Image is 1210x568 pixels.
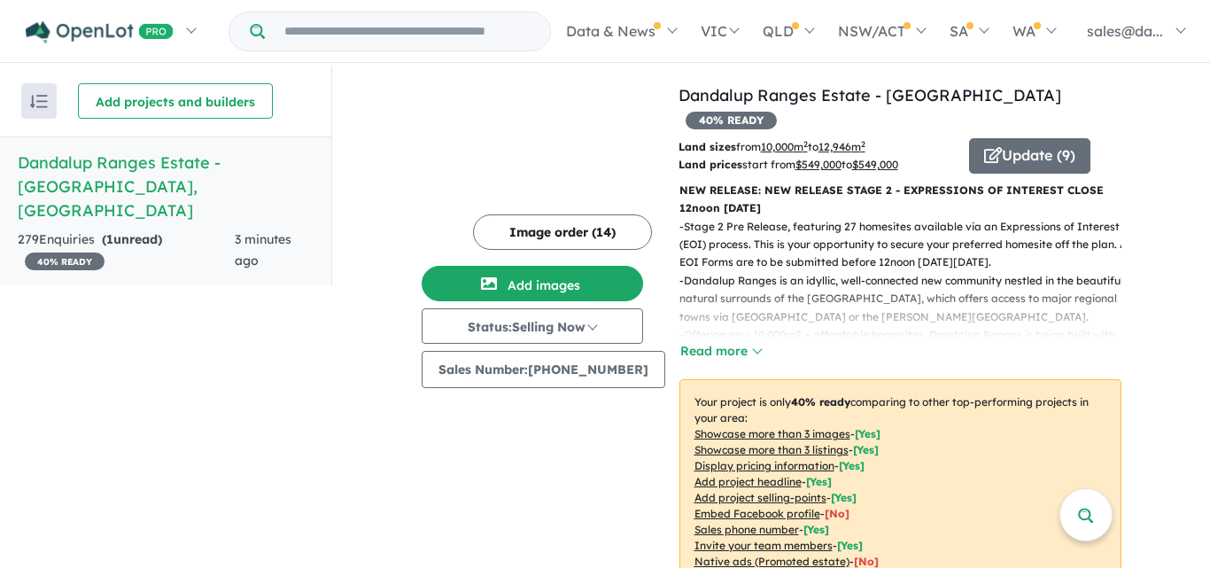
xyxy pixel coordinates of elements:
span: 40 % READY [686,112,777,129]
button: Status:Selling Now [422,308,643,344]
span: 40 % READY [25,253,105,270]
u: Add project selling-points [694,491,826,504]
u: Native ads (Promoted estate) [694,555,849,568]
img: sort.svg [30,95,48,108]
p: - Dandalup Ranges is an idyllic, well-connected new community nestled in the beautiful natural su... [679,272,1136,326]
button: Sales Number:[PHONE_NUMBER] [422,351,665,388]
b: Land sizes [679,140,736,153]
button: Add projects and builders [78,83,273,119]
u: Sales phone number [694,523,799,536]
span: 3 minutes ago [235,231,291,268]
span: [ Yes ] [837,539,863,552]
h5: Dandalup Ranges Estate - [GEOGRAPHIC_DATA] , [GEOGRAPHIC_DATA] [18,151,314,222]
u: 12,946 m [818,140,865,153]
u: Invite your team members [694,539,833,552]
p: - Stage 2 Pre Release, featuring 27 homesites available via an Expressions of Interest (EOI) proc... [679,218,1136,272]
span: [No] [854,555,879,568]
u: Display pricing information [694,459,834,472]
span: [ Yes ] [855,427,880,440]
u: Add project headline [694,475,802,488]
button: Add images [422,266,643,301]
u: Showcase more than 3 listings [694,443,849,456]
button: Read more [679,341,763,362]
span: [ Yes ] [853,443,879,456]
a: Dandalup Ranges Estate - [GEOGRAPHIC_DATA] [679,85,1061,105]
strong: ( unread) [102,231,162,247]
span: [ No ] [825,507,849,520]
button: Image order (14) [473,214,652,250]
b: 40 % ready [791,395,850,408]
input: Try estate name, suburb, builder or developer [268,12,547,51]
span: to [842,158,898,171]
u: $ 549,000 [795,158,842,171]
p: from [679,138,956,156]
sup: 2 [803,139,808,149]
p: - Offering new 10,000m2 + affordable homesites, Dandalup Ranges is being built with space in mind... [679,326,1136,362]
span: 1 [106,231,113,247]
sup: 2 [861,139,865,149]
span: [ Yes ] [839,459,865,472]
img: Openlot PRO Logo White [26,21,174,43]
b: Land prices [679,158,742,171]
u: $ 549,000 [852,158,898,171]
button: Update (9) [969,138,1090,174]
span: [ Yes ] [831,491,857,504]
span: [ Yes ] [803,523,829,536]
u: Showcase more than 3 images [694,427,850,440]
u: 10,000 m [761,140,808,153]
u: Embed Facebook profile [694,507,820,520]
span: [ Yes ] [806,475,832,488]
span: sales@da... [1087,22,1163,40]
span: to [808,140,865,153]
p: NEW RELEASE: NEW RELEASE STAGE 2 - EXPRESSIONS OF INTEREST CLOSE 12noon [DATE] [679,182,1121,218]
p: start from [679,156,956,174]
div: 279 Enquir ies [18,230,235,272]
